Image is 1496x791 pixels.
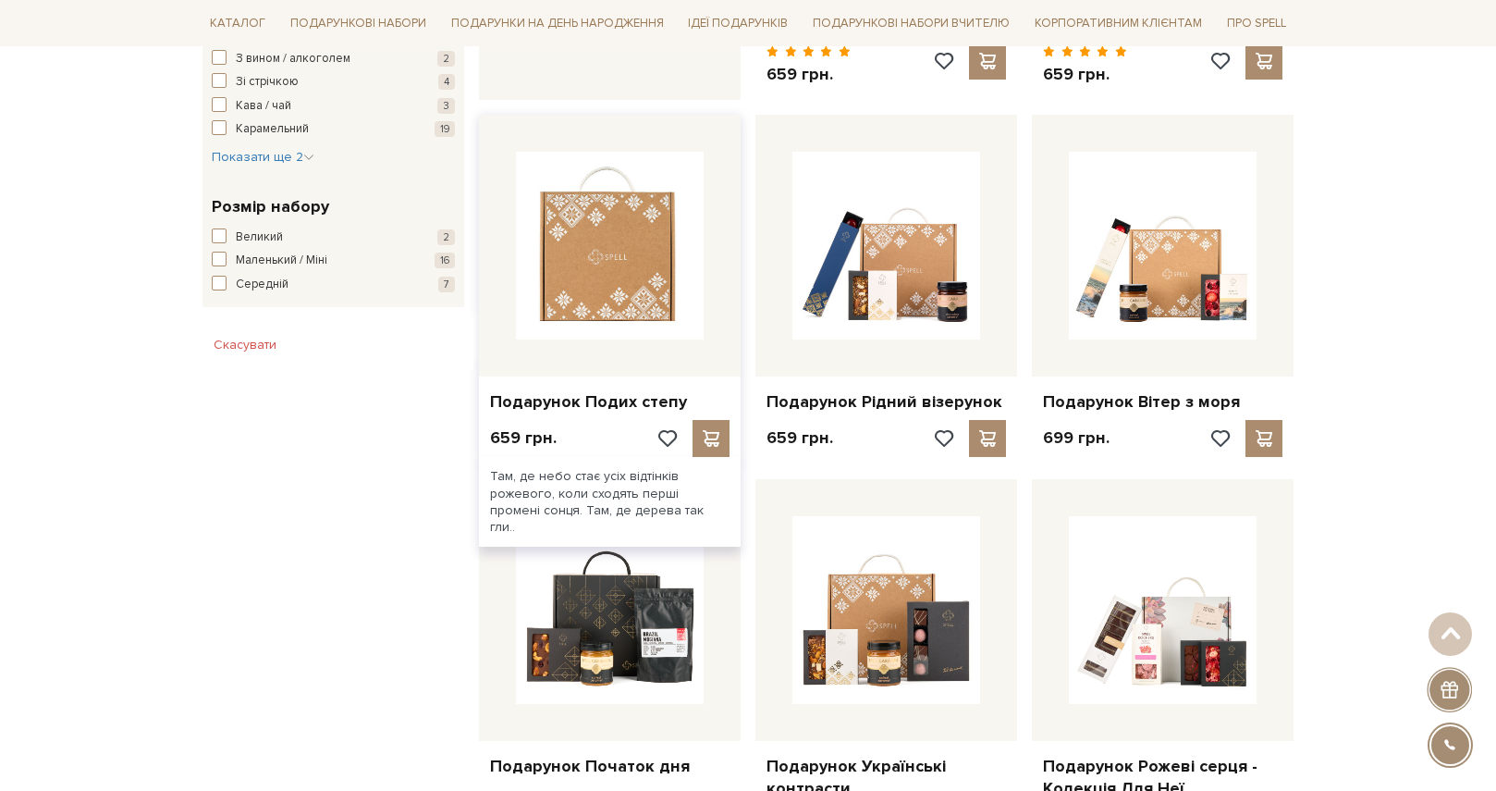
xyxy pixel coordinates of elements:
[1220,9,1294,38] a: Про Spell
[490,756,730,777] a: Подарунок Початок дня
[236,73,299,92] span: Зі стрічкою
[212,194,329,219] span: Розмір набору
[766,427,833,449] p: 659 грн.
[236,120,309,139] span: Карамельний
[1043,427,1110,449] p: 699 грн.
[490,427,557,449] p: 659 грн.
[202,330,288,360] button: Скасувати
[1043,64,1127,85] p: 659 грн.
[766,391,1006,413] a: Подарунок Рідний візерунок
[212,120,455,139] button: Карамельний 19
[437,229,455,245] span: 2
[236,50,350,68] span: З вином / алкоголем
[766,64,851,85] p: 659 грн.
[437,98,455,114] span: 3
[283,9,434,38] a: Подарункові набори
[212,50,455,68] button: З вином / алкоголем 2
[490,391,730,413] a: Подарунок Подих степу
[435,121,455,137] span: 19
[212,229,455,247] button: Великий 2
[212,252,455,270] button: Маленький / Міні 16
[236,229,283,247] span: Великий
[438,74,455,90] span: 4
[516,152,704,340] img: Подарунок Подих степу
[479,457,741,547] div: Там, де небо стає усіх відтінків рожевого, коли сходять перші промені сонця. Там, де дерева так г...
[435,253,455,268] span: 16
[437,51,455,67] span: 2
[681,9,795,38] a: Ідеї подарунків
[236,276,288,294] span: Середній
[212,73,455,92] button: Зі стрічкою 4
[236,97,291,116] span: Кава / чай
[202,9,273,38] a: Каталог
[212,97,455,116] button: Кава / чай 3
[805,7,1017,39] a: Подарункові набори Вчителю
[212,149,314,165] span: Показати ще 2
[212,148,314,167] button: Показати ще 2
[236,252,327,270] span: Маленький / Міні
[212,276,455,294] button: Середній 7
[438,277,455,292] span: 7
[444,9,671,38] a: Подарунки на День народження
[1027,9,1209,38] a: Корпоративним клієнтам
[1043,391,1282,413] a: Подарунок Вітер з моря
